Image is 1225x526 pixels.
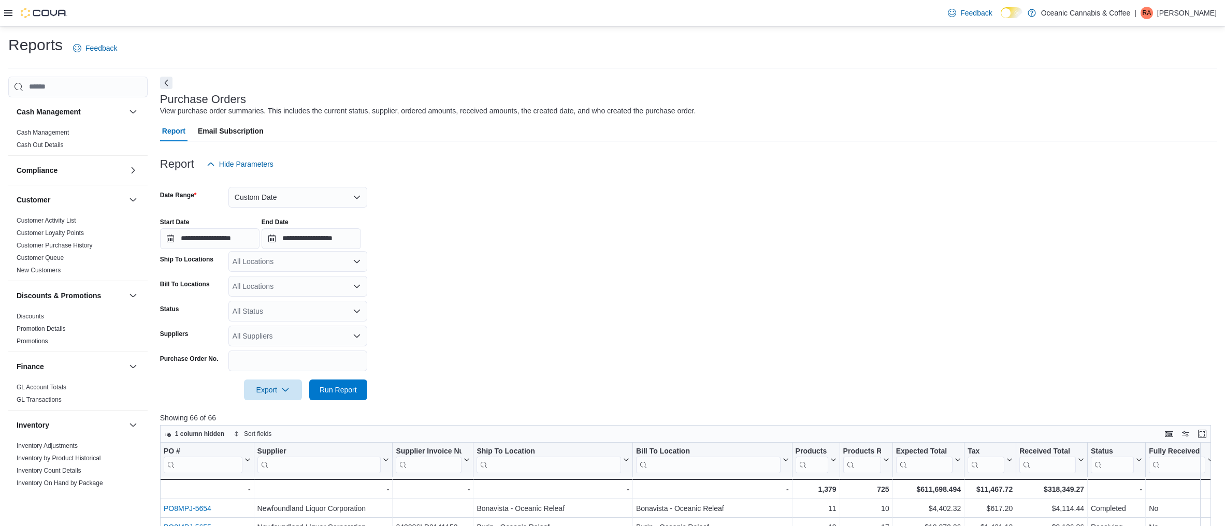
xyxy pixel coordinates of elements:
span: 1 column hidden [175,430,224,438]
div: No [1149,502,1214,515]
h3: Inventory [17,420,49,430]
button: Hide Parameters [203,154,278,174]
div: View purchase order summaries. This includes the current status, supplier, ordered amounts, recei... [160,106,696,116]
p: | [1134,7,1136,19]
label: Date Range [160,191,197,199]
span: Feedback [960,8,992,18]
div: Expected Total [896,446,953,473]
a: Discounts [17,313,44,320]
div: - [477,483,629,495]
span: New Customers [17,266,61,274]
button: Open list of options [353,332,361,340]
a: Feedback [944,3,996,23]
input: Dark Mode [1001,7,1022,18]
button: Next [160,77,172,89]
button: Ship To Location [477,446,629,473]
div: Supplier [257,446,381,456]
button: Discounts & Promotions [17,290,125,301]
button: Cash Management [127,106,139,118]
div: - [396,483,470,495]
input: Press the down key to open a popover containing a calendar. [262,228,361,249]
h3: Purchase Orders [160,93,246,106]
span: GL Account Totals [17,383,66,391]
h3: Compliance [17,165,57,176]
span: Feedback [85,43,117,53]
label: Ship To Locations [160,255,213,264]
div: 1,379 [795,483,836,495]
p: Showing 66 of 66 [160,413,1222,423]
a: Cash Out Details [17,141,64,149]
div: Tax [968,446,1004,473]
div: Supplier Invoice Number [396,446,462,473]
button: Sort fields [229,428,276,440]
p: [PERSON_NAME] [1157,7,1217,19]
a: Inventory by Product Historical [17,455,101,462]
span: Email Subscription [198,121,264,141]
div: Rhea Acob [1141,7,1153,19]
span: Cash Management [17,128,69,137]
div: $4,402.32 [896,502,961,515]
h3: Discounts & Promotions [17,290,101,301]
button: Finance [17,361,125,372]
button: Keyboard shortcuts [1163,428,1175,440]
a: Feedback [69,38,121,59]
div: - [636,483,789,495]
div: 11 [795,502,836,515]
label: End Date [262,218,289,226]
div: Fully Received [1149,446,1205,456]
button: Discounts & Promotions [127,289,139,302]
input: Press the down key to open a popover containing a calendar. [160,228,260,249]
span: Promotion Details [17,325,66,333]
button: Run Report [309,379,367,400]
div: Products Ordered [795,446,828,473]
h3: Customer [17,195,50,205]
button: Bill To Location [636,446,789,473]
div: $4,114.44 [1019,502,1084,515]
button: Received Total [1019,446,1084,473]
div: Completed [1091,502,1142,515]
div: Fully Received [1149,446,1205,473]
button: Enter fullscreen [1196,428,1208,440]
button: Supplier Invoice Number [396,446,470,473]
div: Expected Total [896,446,953,456]
span: Sort fields [244,430,271,438]
a: Customer Activity List [17,217,76,224]
span: Promotions [17,337,48,345]
div: Newfoundland Liquor Corporation [257,502,389,515]
h3: Finance [17,361,44,372]
button: Cash Management [17,107,125,117]
div: Bonavista - Oceanic Releaf [636,502,789,515]
span: Inventory by Product Historical [17,454,101,462]
button: Products Ordered [795,446,836,473]
button: Open list of options [353,307,361,315]
button: Display options [1179,428,1192,440]
div: Status [1091,446,1134,456]
button: Custom Date [228,187,367,208]
div: Ship To Location [477,446,621,456]
div: Supplier Invoice Number [396,446,462,456]
div: $617.20 [968,502,1013,515]
a: Customer Purchase History [17,242,93,249]
button: 1 column hidden [161,428,228,440]
span: Export [250,379,296,400]
span: Inventory On Hand by Product [17,491,100,500]
button: PO # [164,446,251,473]
div: Status [1091,446,1134,473]
button: Export [244,379,302,400]
button: Compliance [127,164,139,177]
button: Status [1091,446,1142,473]
a: Customer Queue [17,254,64,261]
span: GL Transactions [17,396,62,404]
div: PO # [164,446,242,456]
a: Inventory Count Details [17,467,81,474]
button: Customer [127,194,139,206]
div: Supplier [257,446,381,473]
label: Purchase Order No. [160,355,219,363]
span: Inventory On Hand by Package [17,479,103,487]
label: Suppliers [160,330,189,338]
div: $611,698.494 [896,483,961,495]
